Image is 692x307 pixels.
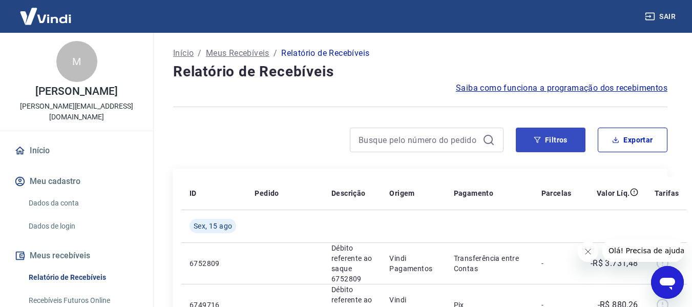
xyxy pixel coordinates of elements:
[359,132,478,148] input: Busque pelo número do pedido
[456,82,667,94] a: Saiba como funciona a programação dos recebimentos
[578,241,598,262] iframe: Fechar mensagem
[206,47,269,59] a: Meus Recebíveis
[281,47,369,59] p: Relatório de Recebíveis
[25,267,141,288] a: Relatório de Recebíveis
[190,258,238,269] p: 6752809
[643,7,680,26] button: Sair
[389,253,437,274] p: Vindi Pagamentos
[35,86,117,97] p: [PERSON_NAME]
[516,128,585,152] button: Filtros
[198,47,201,59] p: /
[598,128,667,152] button: Exportar
[12,170,141,193] button: Meu cadastro
[56,41,97,82] div: M
[655,188,679,198] p: Tarifas
[173,47,194,59] a: Início
[8,101,145,122] p: [PERSON_NAME][EMAIL_ADDRESS][DOMAIN_NAME]
[190,188,197,198] p: ID
[173,62,667,82] h4: Relatório de Recebíveis
[274,47,277,59] p: /
[454,188,494,198] p: Pagamento
[651,266,684,299] iframe: Botão para abrir a janela de mensagens
[591,257,638,270] p: -R$ 3.731,48
[597,188,630,198] p: Valor Líq.
[255,188,279,198] p: Pedido
[25,193,141,214] a: Dados da conta
[12,139,141,162] a: Início
[602,239,684,262] iframe: Mensagem da empresa
[6,7,86,15] span: Olá! Precisa de ajuda?
[12,244,141,267] button: Meus recebíveis
[541,188,572,198] p: Parcelas
[194,221,232,231] span: Sex, 15 ago
[454,253,525,274] p: Transferência entre Contas
[541,258,572,269] p: -
[331,188,366,198] p: Descrição
[25,216,141,237] a: Dados de login
[12,1,79,32] img: Vindi
[331,243,373,284] p: Débito referente ao saque 6752809
[389,188,414,198] p: Origem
